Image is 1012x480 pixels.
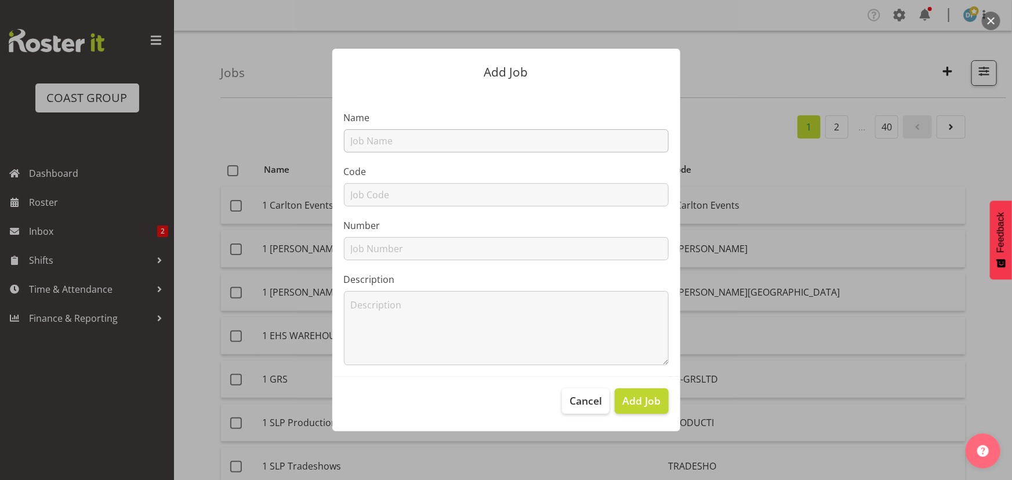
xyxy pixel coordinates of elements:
span: Cancel [570,393,602,408]
label: Name [344,111,669,125]
span: Feedback [996,212,1006,253]
span: Add Job [622,393,661,408]
button: Cancel [562,388,610,414]
p: Add Job [344,66,669,78]
img: help-xxl-2.png [977,445,989,457]
button: Feedback - Show survey [990,201,1012,279]
button: Add Job [615,388,668,414]
input: Job Number [344,237,669,260]
label: Number [344,219,669,232]
input: Job Code [344,183,669,206]
label: Description [344,272,669,286]
input: Job Name [344,129,669,152]
label: Code [344,165,669,179]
